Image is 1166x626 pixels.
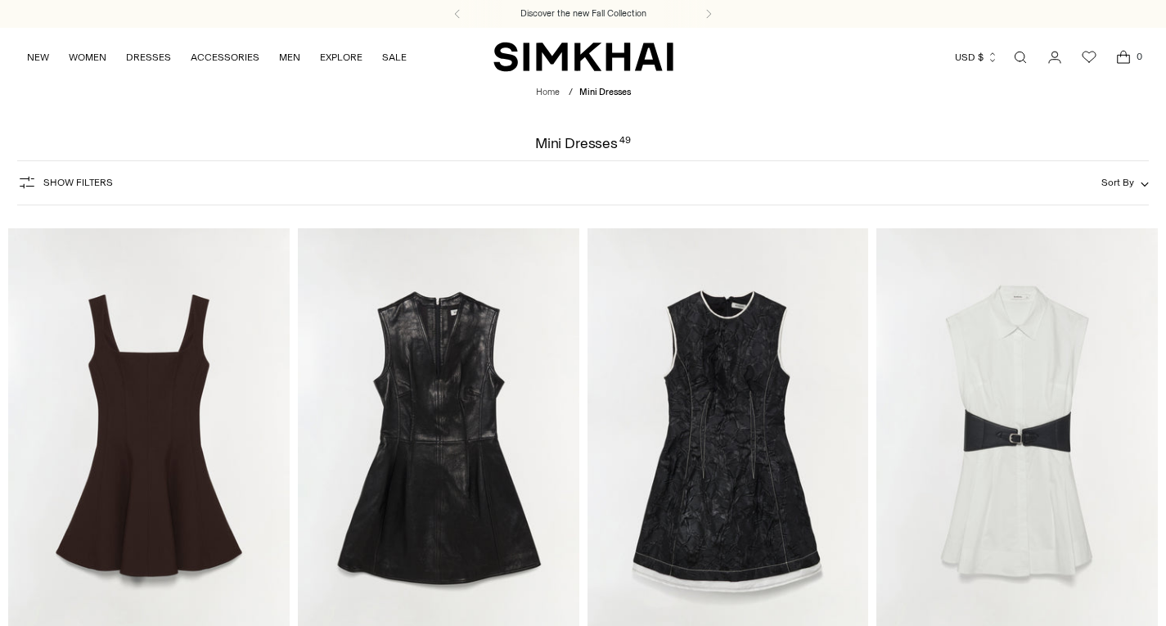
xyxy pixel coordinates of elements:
a: WOMEN [69,39,106,75]
a: SIMKHAI [493,41,673,73]
span: Mini Dresses [579,87,631,97]
button: USD $ [955,39,998,75]
h1: Mini Dresses [535,136,631,151]
a: MEN [279,39,300,75]
button: Show Filters [17,169,113,196]
a: Discover the new Fall Collection [520,7,646,20]
a: ACCESSORIES [191,39,259,75]
a: SALE [382,39,407,75]
span: Sort By [1101,177,1134,188]
span: Show Filters [43,177,113,188]
a: Open search modal [1004,41,1037,74]
a: Open cart modal [1107,41,1140,74]
a: Home [536,87,560,97]
a: NEW [27,39,49,75]
button: Sort By [1101,173,1149,191]
nav: breadcrumbs [536,86,631,100]
a: EXPLORE [320,39,362,75]
a: DRESSES [126,39,171,75]
div: 49 [619,136,631,151]
div: / [569,86,573,100]
a: Wishlist [1073,41,1105,74]
span: 0 [1132,49,1146,64]
a: Go to the account page [1038,41,1071,74]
